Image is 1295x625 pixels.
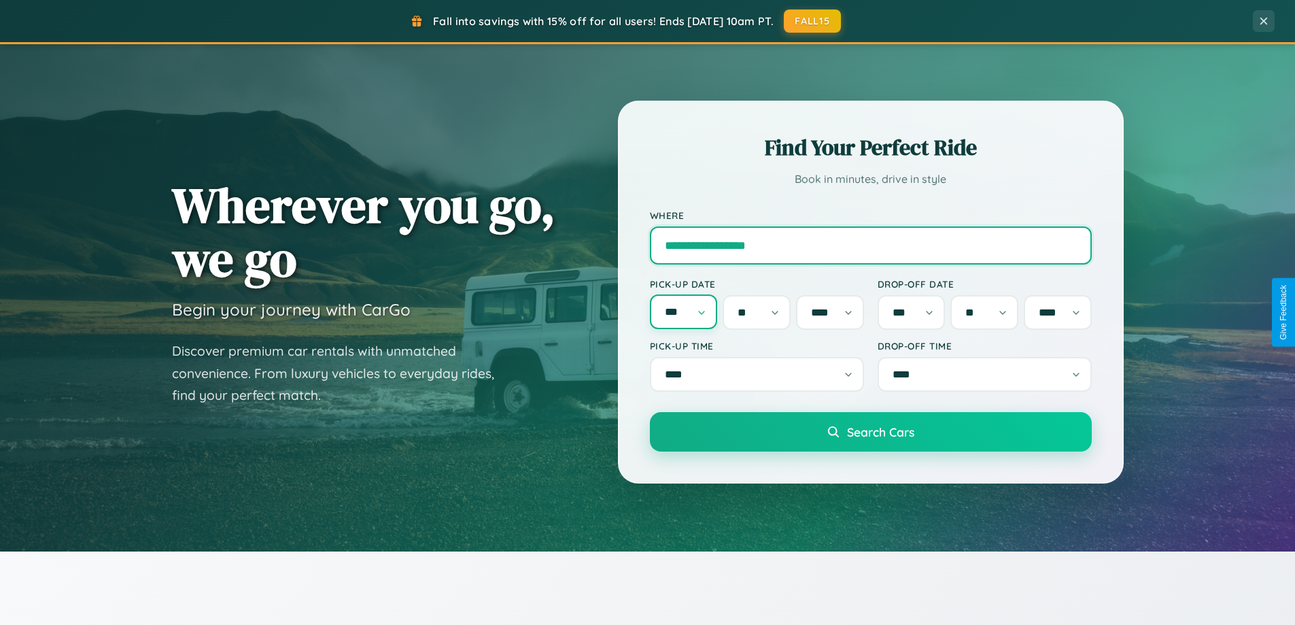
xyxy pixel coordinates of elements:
[172,178,555,286] h1: Wherever you go, we go
[878,340,1092,352] label: Drop-off Time
[650,133,1092,163] h2: Find Your Perfect Ride
[433,14,774,28] span: Fall into savings with 15% off for all users! Ends [DATE] 10am PT.
[650,412,1092,452] button: Search Cars
[878,278,1092,290] label: Drop-off Date
[847,424,914,439] span: Search Cars
[784,10,841,33] button: FALL15
[650,169,1092,189] p: Book in minutes, drive in style
[172,340,512,407] p: Discover premium car rentals with unmatched convenience. From luxury vehicles to everyday rides, ...
[650,340,864,352] label: Pick-up Time
[650,209,1092,221] label: Where
[172,299,411,320] h3: Begin your journey with CarGo
[1279,285,1288,340] div: Give Feedback
[650,278,864,290] label: Pick-up Date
